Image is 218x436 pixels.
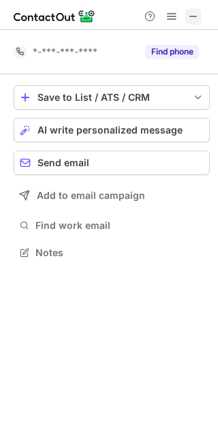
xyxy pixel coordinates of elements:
[37,157,89,168] span: Send email
[14,216,210,235] button: Find work email
[37,125,183,136] span: AI write personalized message
[14,85,210,110] button: save-profile-one-click
[37,92,186,103] div: Save to List / ATS / CRM
[35,247,204,259] span: Notes
[14,183,210,208] button: Add to email campaign
[145,45,199,59] button: Reveal Button
[35,219,204,232] span: Find work email
[37,190,145,201] span: Add to email campaign
[14,118,210,142] button: AI write personalized message
[14,243,210,262] button: Notes
[14,151,210,175] button: Send email
[14,8,95,25] img: ContactOut v5.3.10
